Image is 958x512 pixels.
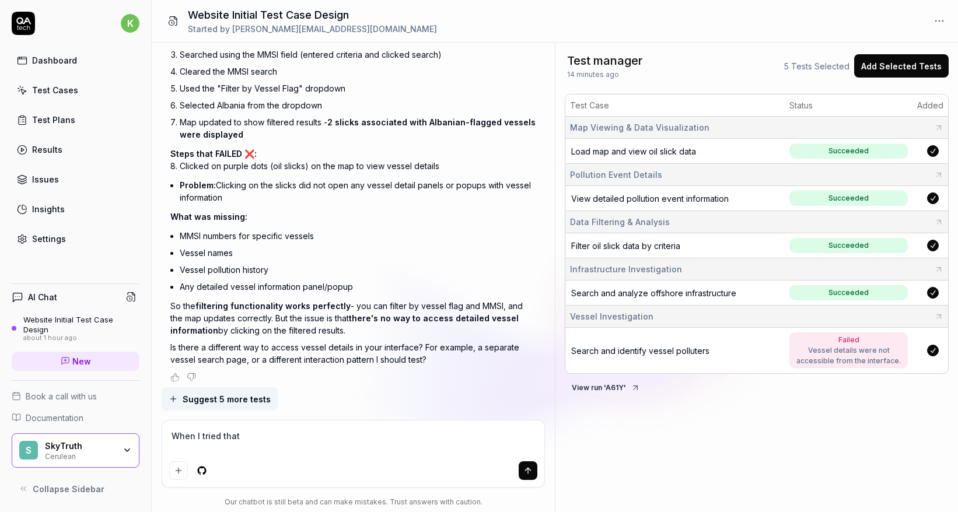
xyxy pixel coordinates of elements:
li: Searched using the MMSI field (entered criteria and clicked search) [180,46,536,63]
li: Used the "Filter by Vessel Flag" dropdown [180,80,536,97]
div: Started by [188,23,437,35]
div: Cerulean [45,451,115,460]
button: Suggest 5 more tests [162,387,278,411]
div: Dashboard [32,54,77,66]
h4: AI Chat [28,291,57,303]
a: Book a call with us [12,390,139,402]
span: Data Filtering & Analysis [570,216,670,228]
a: Settings [12,227,139,250]
th: Test Case [565,94,785,117]
li: Map updated to show filtered results - [180,114,536,143]
span: S [19,441,38,460]
button: Positive feedback [170,373,180,382]
span: k [121,14,139,33]
a: Test Cases [12,79,139,101]
div: Results [32,143,62,156]
span: Suggest 5 more tests [183,393,271,405]
li: Any detailed vessel information panel/popup [180,278,536,295]
span: Problem: [180,180,216,190]
span: Infrastructure Investigation [570,263,682,275]
li: Cleared the MMSI search [180,63,536,80]
span: [PERSON_NAME][EMAIL_ADDRESS][DOMAIN_NAME] [232,24,437,34]
a: Results [12,138,139,161]
div: Test Plans [32,114,75,126]
li: Clicking on the slicks did not open any vessel detail panels or popups with vessel information [180,177,536,206]
span: Map Viewing & Data Visualization [570,121,709,134]
div: Vessel details were not accessible from the interface. [795,345,902,366]
button: Negative feedback [187,373,196,382]
li: Selected Albania from the dropdown [180,97,536,114]
a: Test Plans [12,108,139,131]
button: k [121,12,139,35]
li: MMSI numbers for specific vessels [180,227,536,244]
h1: Website Initial Test Case Design [188,7,437,23]
textarea: When I tried that [169,427,537,457]
p: So the - you can filter by vessel flag and MMSI, and the map updates correctly. But the issue is ... [170,300,536,336]
div: Test Cases [32,84,78,96]
button: SSkyTruthCerulean [12,433,139,468]
a: Load map and view oil slick data [571,146,696,156]
button: Collapse Sidebar [12,477,139,500]
button: Add Selected Tests [854,54,949,78]
span: What was missing: [170,212,247,222]
button: Add attachment [169,461,188,480]
div: Settings [32,233,66,245]
div: Succeeded [828,146,869,156]
span: 5 Tests Selected [784,60,849,72]
span: Documentation [26,412,83,424]
a: New [12,352,139,371]
span: Vessel Investigation [570,310,653,322]
li: Vessel pollution history [180,261,536,278]
div: Insights [32,203,65,215]
span: Steps that FAILED ❌: [170,149,257,159]
a: Website Initial Test Case Designabout 1 hour ago [12,315,139,342]
div: Failed [795,335,902,345]
div: Succeeded [828,287,869,298]
a: Filter oil slick data by criteria [571,241,680,251]
span: Test manager [567,52,643,69]
th: Status [785,94,912,117]
a: Issues [12,168,139,191]
a: Search and analyze offshore infrastructure [571,288,736,298]
div: Website Initial Test Case Design [23,315,139,334]
p: 8. Clicked on purple dots (oil slicks) on the map to view vessel details [170,148,536,172]
li: Vessel names [180,244,536,261]
div: SkyTruth [45,441,115,451]
a: Dashboard [12,49,139,72]
th: Added [912,94,948,117]
span: Pollution Event Details [570,169,662,181]
span: filtering functionality works perfectly [195,301,351,311]
a: Search and identify vessel polluters [571,346,709,356]
span: Book a call with us [26,390,97,402]
div: Our chatbot is still beta and can make mistakes. Trust answers with caution. [162,497,544,507]
div: Succeeded [828,193,869,204]
div: about 1 hour ago [23,334,139,342]
p: Is there a different way to access vessel details in your interface? For example, a separate vess... [170,341,536,366]
div: Issues [32,173,59,185]
span: 2 slicks associated with Albanian-flagged vessels were displayed [180,117,536,139]
a: Insights [12,198,139,220]
button: View run 'A61Y' [565,378,647,397]
a: Documentation [12,412,139,424]
a: View run 'A61Y' [565,381,647,392]
span: New [72,355,91,367]
div: Succeeded [828,240,869,251]
span: 14 minutes ago [567,69,619,80]
span: Collapse Sidebar [33,483,104,495]
a: View detailed pollution event information [571,194,729,204]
